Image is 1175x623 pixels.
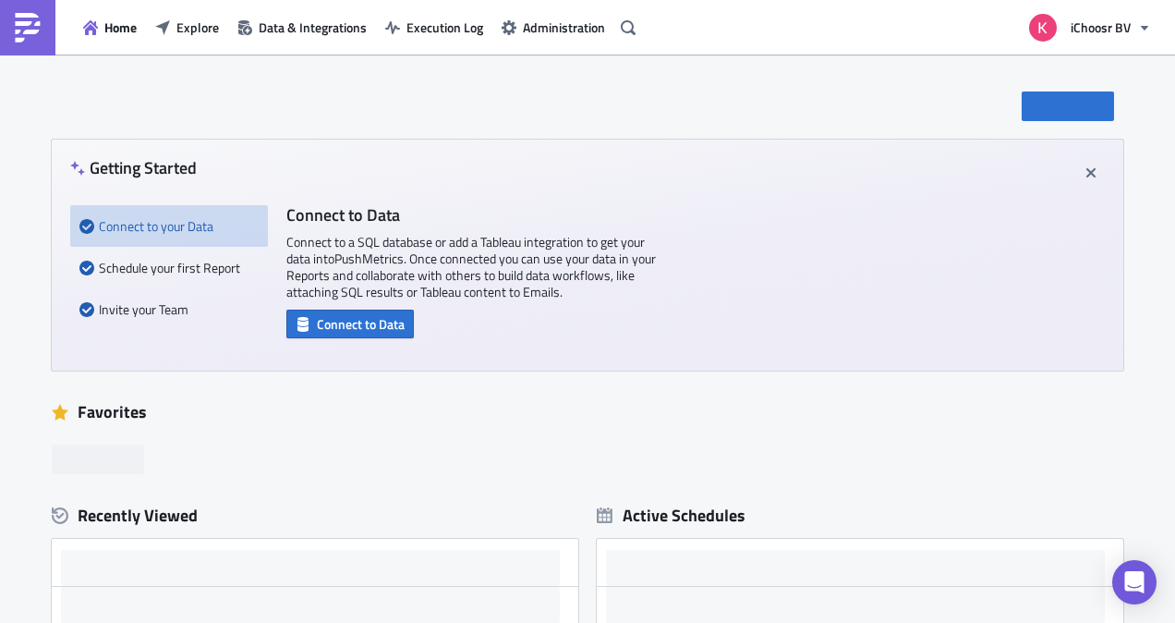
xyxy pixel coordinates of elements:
[79,247,259,288] div: Schedule your first Report
[176,18,219,37] span: Explore
[79,205,259,247] div: Connect to your Data
[146,13,228,42] button: Explore
[406,18,483,37] span: Execution Log
[70,158,197,177] h4: Getting Started
[259,18,367,37] span: Data & Integrations
[104,18,137,37] span: Home
[286,205,656,225] h4: Connect to Data
[74,13,146,42] button: Home
[228,13,376,42] button: Data & Integrations
[317,314,405,334] span: Connect to Data
[52,502,578,530] div: Recently Viewed
[1071,18,1131,37] span: iChoosr BV
[286,234,656,300] p: Connect to a SQL database or add a Tableau integration to get your data into PushMetrics . Once c...
[79,288,259,330] div: Invite your Team
[52,398,1123,426] div: Favorites
[1112,560,1157,605] div: Open Intercom Messenger
[1027,12,1059,43] img: Avatar
[13,13,42,43] img: PushMetrics
[376,13,492,42] button: Execution Log
[286,310,414,338] button: Connect to Data
[286,312,414,332] a: Connect to Data
[597,505,745,526] div: Active Schedules
[492,13,614,42] button: Administration
[1018,7,1161,48] button: iChoosr BV
[523,18,605,37] span: Administration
